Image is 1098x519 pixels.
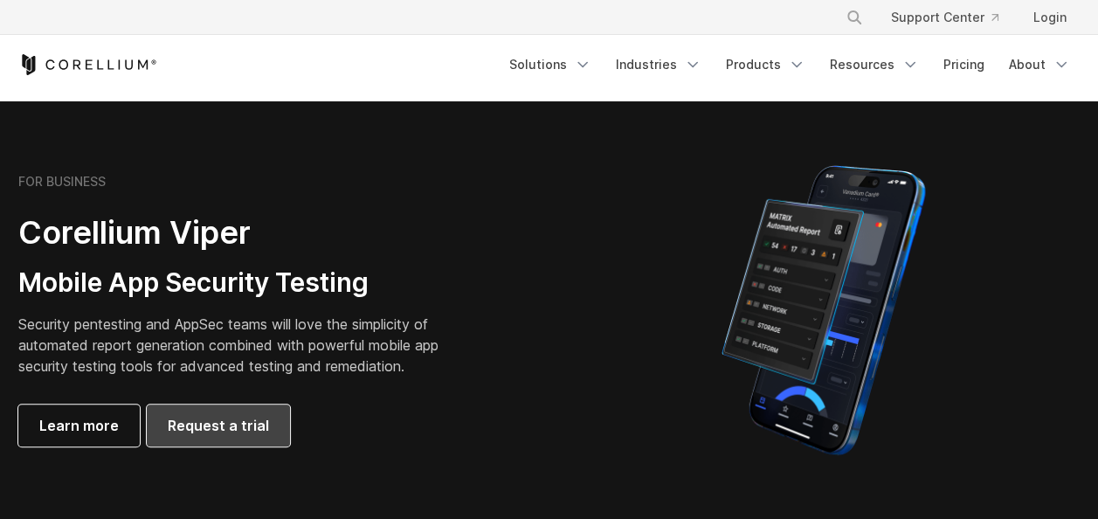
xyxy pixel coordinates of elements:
[18,405,140,446] a: Learn more
[499,49,602,80] a: Solutions
[18,314,466,377] p: Security pentesting and AppSec teams will love the simplicity of automated report generation comb...
[18,266,466,300] h3: Mobile App Security Testing
[605,49,712,80] a: Industries
[825,2,1081,33] div: Navigation Menu
[839,2,870,33] button: Search
[39,415,119,436] span: Learn more
[715,49,816,80] a: Products
[18,213,466,253] h2: Corellium Viper
[147,405,290,446] a: Request a trial
[692,157,955,463] img: Corellium MATRIX automated report on iPhone showing app vulnerability test results across securit...
[877,2,1012,33] a: Support Center
[819,49,929,80] a: Resources
[933,49,995,80] a: Pricing
[1019,2,1081,33] a: Login
[168,415,269,436] span: Request a trial
[18,174,106,190] h6: FOR BUSINESS
[18,54,157,75] a: Corellium Home
[998,49,1081,80] a: About
[499,49,1081,80] div: Navigation Menu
